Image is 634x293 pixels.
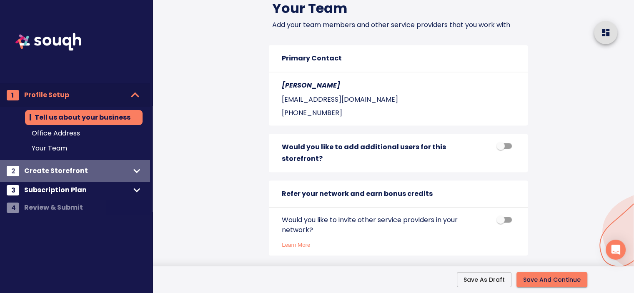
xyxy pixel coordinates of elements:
button: Save And Continue [516,272,587,288]
p: Would you like to invite other service providers in your network? [282,215,474,235]
p: Add your team members and other service providers that you work with [272,20,524,30]
span: 2 [11,166,15,176]
div: Your Team [25,142,143,155]
button: Learn More [282,242,310,248]
h6: [PERSON_NAME] [282,80,514,91]
span: 3 [11,185,15,195]
span: Profile Setup [24,89,127,101]
p: [PHONE_NUMBER] [282,108,514,118]
span: Save And Continue [523,275,581,285]
h6: Primary Contact [282,53,342,64]
p: [EMAIL_ADDRESS][DOMAIN_NAME] [282,95,514,105]
span: Your Team [32,143,136,153]
span: Tell us about your business [32,112,136,123]
div: Open Intercom Messenger [606,240,626,260]
div: Office Address [25,127,143,140]
button: Save As Draft [457,272,511,288]
span: 1 [11,90,14,100]
h6: Would you like to add additional users for this storefront? [282,141,474,165]
div: Tell us about your business [25,110,143,125]
button: home [594,21,617,44]
span: Save As Draft [464,276,505,283]
span: Office Address [32,128,136,138]
h6: Refer your network and earn bonus credits [282,188,433,200]
span: Create Storefront [24,165,130,177]
span: Subscription Plan [24,184,130,196]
